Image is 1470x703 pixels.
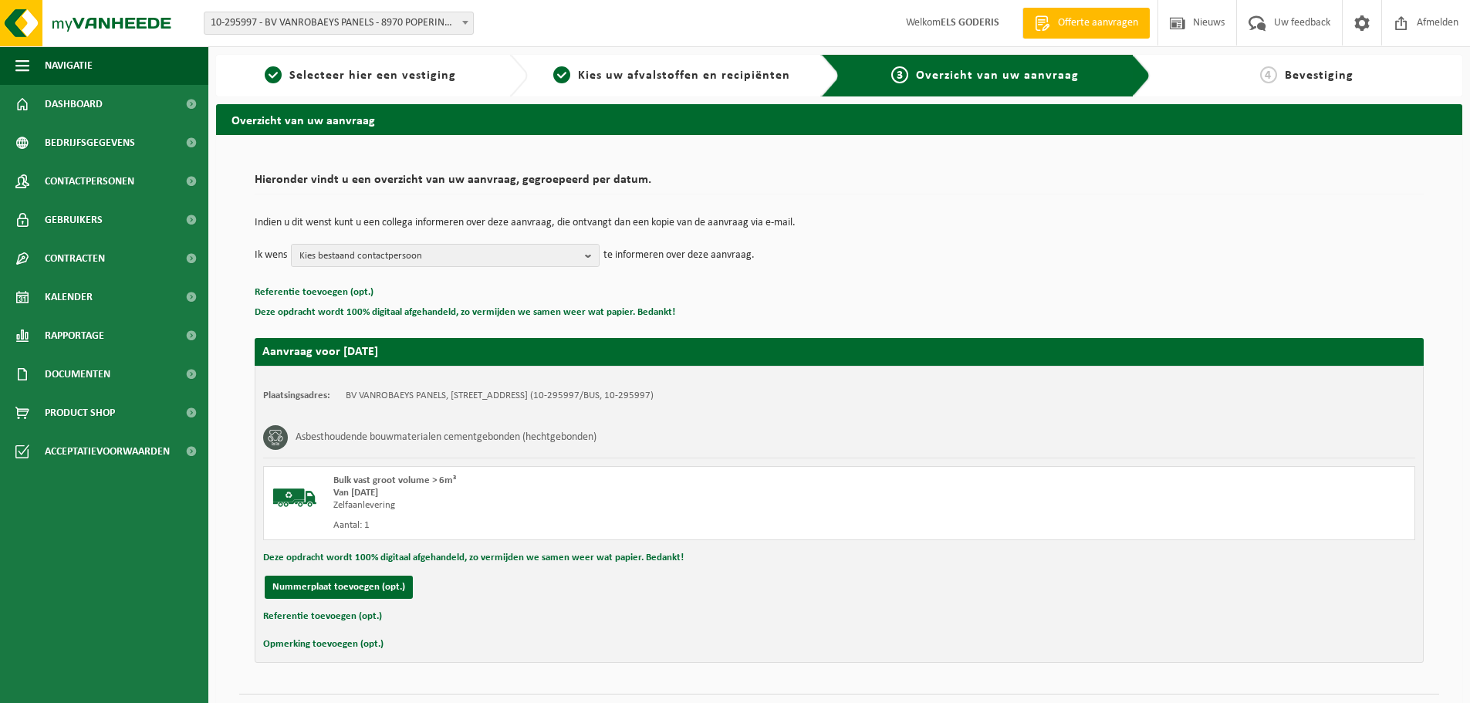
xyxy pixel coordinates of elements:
span: 10-295997 - BV VANROBAEYS PANELS - 8970 POPERINGE, BENELUXLAAN 12 [204,12,474,35]
span: 10-295997 - BV VANROBAEYS PANELS - 8970 POPERINGE, BENELUXLAAN 12 [204,12,473,34]
span: Kies uw afvalstoffen en recipiënten [578,69,790,82]
span: Bedrijfsgegevens [45,123,135,162]
span: Product Shop [45,394,115,432]
span: Selecteer hier een vestiging [289,69,456,82]
button: Deze opdracht wordt 100% digitaal afgehandeld, zo vermijden we samen weer wat papier. Bedankt! [263,548,684,568]
button: Referentie toevoegen (opt.) [255,282,373,302]
p: Ik wens [255,244,287,267]
strong: Plaatsingsadres: [263,390,330,401]
span: 4 [1260,66,1277,83]
button: Referentie toevoegen (opt.) [263,607,382,627]
span: Acceptatievoorwaarden [45,432,170,471]
span: Rapportage [45,316,104,355]
a: 1Selecteer hier een vestiging [224,66,497,85]
p: Indien u dit wenst kunt u een collega informeren over deze aanvraag, die ontvangt dan een kopie v... [255,218,1424,228]
h2: Overzicht van uw aanvraag [216,104,1462,134]
strong: ELS GODERIS [941,17,999,29]
span: Kies bestaand contactpersoon [299,245,579,268]
span: Navigatie [45,46,93,85]
a: 2Kies uw afvalstoffen en recipiënten [536,66,809,85]
span: Offerte aanvragen [1054,15,1142,31]
a: Offerte aanvragen [1022,8,1150,39]
span: Dashboard [45,85,103,123]
span: Bevestiging [1285,69,1353,82]
span: Bulk vast groot volume > 6m³ [333,475,456,485]
span: Kalender [45,278,93,316]
span: Overzicht van uw aanvraag [916,69,1079,82]
div: Zelfaanlevering [333,499,901,512]
button: Deze opdracht wordt 100% digitaal afgehandeld, zo vermijden we samen weer wat papier. Bedankt! [255,302,675,323]
strong: Aanvraag voor [DATE] [262,346,378,358]
button: Kies bestaand contactpersoon [291,244,600,267]
h3: Asbesthoudende bouwmaterialen cementgebonden (hechtgebonden) [296,425,596,450]
td: BV VANROBAEYS PANELS, [STREET_ADDRESS] (10-295997/BUS, 10-295997) [346,390,654,402]
span: Contactpersonen [45,162,134,201]
strong: Van [DATE] [333,488,378,498]
button: Nummerplaat toevoegen (opt.) [265,576,413,599]
span: 1 [265,66,282,83]
span: 2 [553,66,570,83]
span: Documenten [45,355,110,394]
span: 3 [891,66,908,83]
div: Aantal: 1 [333,519,901,532]
span: Contracten [45,239,105,278]
button: Opmerking toevoegen (opt.) [263,634,384,654]
span: Gebruikers [45,201,103,239]
h2: Hieronder vindt u een overzicht van uw aanvraag, gegroepeerd per datum. [255,174,1424,194]
img: BL-SO-LV.png [272,475,318,521]
p: te informeren over deze aanvraag. [603,244,755,267]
